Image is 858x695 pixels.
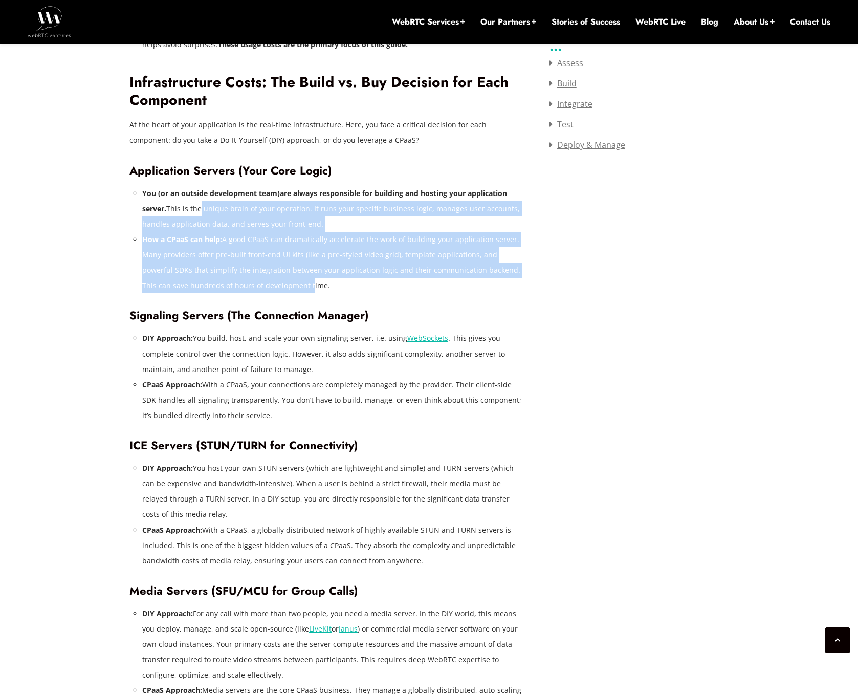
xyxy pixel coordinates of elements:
[142,606,523,683] li: For any call with more than two people, you need a media server. In the DIY world, this means you...
[142,461,523,522] li: You host your own STUN servers (which are lightweight and simple) and TURN servers (which can be ...
[129,439,523,452] h3: ICE Servers (STUN/TURN for Connectivity)
[549,139,625,150] a: Deploy & Manage
[142,188,507,213] strong: are always responsible for building and hosting your application server.
[142,234,222,244] strong: How a CPaaS can help:
[407,333,448,343] a: WebSockets
[309,624,332,634] a: LiveKit
[549,57,583,69] a: Assess
[142,188,280,198] strong: You (or an outside development team)
[142,331,523,377] li: You build, host, and scale your own signaling server, i.e. using . This gives you complete contro...
[549,78,577,89] a: Build
[635,16,686,28] a: WebRTC Live
[142,232,523,293] li: A good CPaaS can dramatically accelerate the work of building your application server. Many provi...
[129,117,523,148] p: At the heart of your application is the real-time infrastructure. Here, you face a critical decis...
[218,39,408,49] strong: These usage costs are the primary focus of this guide.
[142,685,202,695] strong: CPaaS Approach:
[28,6,71,37] img: WebRTC.ventures
[129,584,523,598] h3: Media Servers (SFU/MCU for Group Calls)
[549,98,592,110] a: Integrate
[701,16,718,28] a: Blog
[480,16,536,28] a: Our Partners
[129,164,523,178] h3: Application Servers (Your Core Logic)
[142,380,202,389] strong: CPaaS Approach:
[142,186,523,232] li: This is the unique brain of your operation. It runs your specific business logic, manages user ac...
[392,16,465,28] a: WebRTC Services
[129,74,523,109] h2: Infrastructure Costs: The Build vs. Buy Decision for Each Component
[734,16,775,28] a: About Us
[142,523,523,569] li: With a CPaaS, a globally distributed network of highly available STUN and TURN servers is include...
[142,377,523,423] li: With a CPaaS, your connections are completely managed by the provider. Their client-side SDK hand...
[549,119,574,130] a: Test
[790,16,830,28] a: Contact Us
[142,333,193,343] strong: DIY Approach:
[142,463,193,473] strong: DIY Approach:
[129,309,523,322] h3: Signaling Servers (The Connection Manager)
[142,525,202,535] strong: CPaaS Approach:
[552,16,620,28] a: Stories of Success
[142,609,193,618] strong: DIY Approach:
[549,27,661,50] label: WebRTC Services
[339,624,358,634] a: Janus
